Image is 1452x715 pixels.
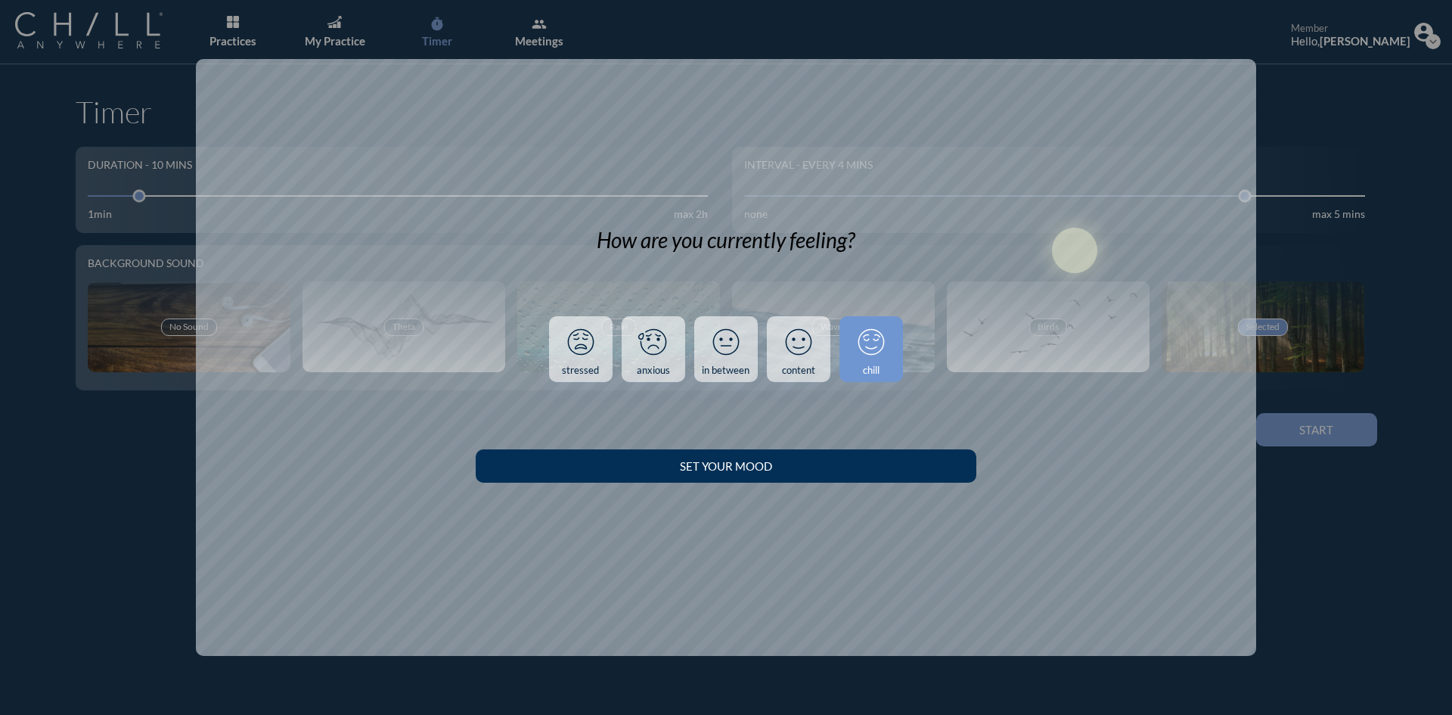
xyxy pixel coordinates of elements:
a: stressed [549,316,613,383]
a: chill [839,316,903,383]
div: chill [863,365,880,377]
div: Set your Mood [502,459,949,473]
a: anxious [622,316,685,383]
div: content [782,365,815,377]
button: Set your Mood [476,449,976,483]
div: anxious [637,365,670,377]
div: How are you currently feeling? [597,228,855,253]
a: content [767,316,830,383]
a: in between [694,316,758,383]
div: stressed [562,365,599,377]
div: in between [702,365,749,377]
